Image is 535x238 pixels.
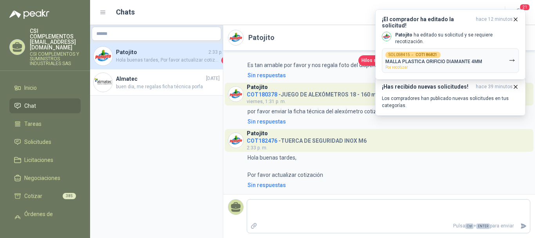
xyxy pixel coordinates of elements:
[94,47,112,65] img: Company Logo
[30,52,81,66] p: CSI COMPLEMENTOS Y SUMINISTROS INDUSTRIALES SAS
[385,59,482,64] p: MALLA PLASTICA ORIFICIO DIAMANTE 4MM
[476,84,513,90] span: hace 39 minutos
[9,189,81,203] a: Cotizar385
[248,107,386,116] p: por favor enviar la ficha técnica del alexómetro cotizado
[116,83,220,91] span: buen dia, me regalas ficha técnica porfa
[248,153,323,179] p: Hola buenas tardes, Por favor actualizar cotización
[9,171,81,185] a: Negociaciones
[24,192,42,200] span: Cotizar
[9,98,81,113] a: Chat
[361,57,390,64] span: Hilos sin leer
[375,77,526,116] button: ¡Has recibido nuevas solicitudes!hace 39 minutos Los compradores han publicado nuevas solicitudes...
[382,95,519,109] p: Los compradores han publicado nuevas solicitudes en tus categorías.
[116,74,204,83] h4: Almatec
[206,75,220,82] span: [DATE]
[260,219,517,233] p: Pulsa + para enviar
[385,65,408,69] span: Por recotizar
[248,71,286,80] div: Sin respuestas
[247,89,432,97] h4: - JUEGO DE ALEXÓMETROS 18 - 160 mm x 0,01 mm 2824-S3
[9,207,81,230] a: Órdenes de Compra
[519,4,530,11] span: 21
[9,116,81,131] a: Tareas
[228,133,243,148] img: Company Logo
[30,28,81,50] p: CSI COMPLEMENTOS [EMAIL_ADDRESS][DOMAIN_NAME]
[90,69,223,96] a: Company LogoAlmatec[DATE]buen dia, me regalas ficha técnica porfa
[375,9,526,80] button: ¡El comprador ha editado la solicitud!hace 12 minutos Company LogoPatojito ha editado su solicitu...
[358,55,400,66] a: Hilos sin leer2
[385,52,441,58] div: SOL058415 →
[248,32,275,43] h2: Patojito
[382,84,473,90] h3: ¡Has recibido nuevas solicitudes!
[9,153,81,167] a: Licitaciones
[24,102,36,110] span: Chat
[247,85,268,89] h3: Patojito
[382,32,391,41] img: Company Logo
[90,43,223,69] a: Company LogoPatojito2:33 p. m.Hola buenas tardes, Por favor actualizar cotización3
[416,53,437,57] b: COT186821
[382,16,473,29] h3: ¡El comprador ha editado la solicitud!
[395,32,519,45] p: ha editado su solicitud y se requiere recotización.
[228,87,243,102] img: Company Logo
[9,80,81,95] a: Inicio
[476,223,490,229] span: ENTER
[517,219,530,233] button: Enviar
[9,9,49,19] img: Logo peakr
[24,138,51,146] span: Solicitudes
[247,91,277,98] span: COT180378
[24,210,73,227] span: Órdenes de Compra
[221,56,229,64] span: 3
[94,73,112,92] img: Company Logo
[116,7,135,18] h1: Chats
[246,71,530,80] a: Sin respuestas
[247,145,267,151] span: 2:33 p. m.
[24,84,37,92] span: Inicio
[24,120,42,128] span: Tareas
[116,56,220,64] span: Hola buenas tardes, Por favor actualizar cotización
[512,5,526,20] button: 21
[24,156,53,164] span: Licitaciones
[228,30,243,45] img: Company Logo
[24,174,60,182] span: Negociaciones
[246,181,530,189] a: Sin respuestas
[247,131,268,136] h3: Patojito
[248,117,286,126] div: Sin respuestas
[9,134,81,149] a: Solicitudes
[246,117,530,126] a: Sin respuestas
[247,219,260,233] label: Adjuntar archivos
[382,48,519,73] button: SOL058415→COT186821MALLA PLASTICA ORIFICIO DIAMANTE 4MMPor recotizar
[63,193,76,199] span: 385
[247,138,277,144] span: COT182476
[476,16,513,29] span: hace 12 minutos
[395,32,412,38] b: Patojito
[116,48,207,56] h4: Patojito
[247,136,367,143] h4: - TUERCA DE SEGURIDAD INOX M6
[465,223,474,229] span: Ctrl
[248,181,286,189] div: Sin respuestas
[247,99,286,104] span: viernes, 1:31 p. m.
[208,49,229,56] span: 2:33 p. m.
